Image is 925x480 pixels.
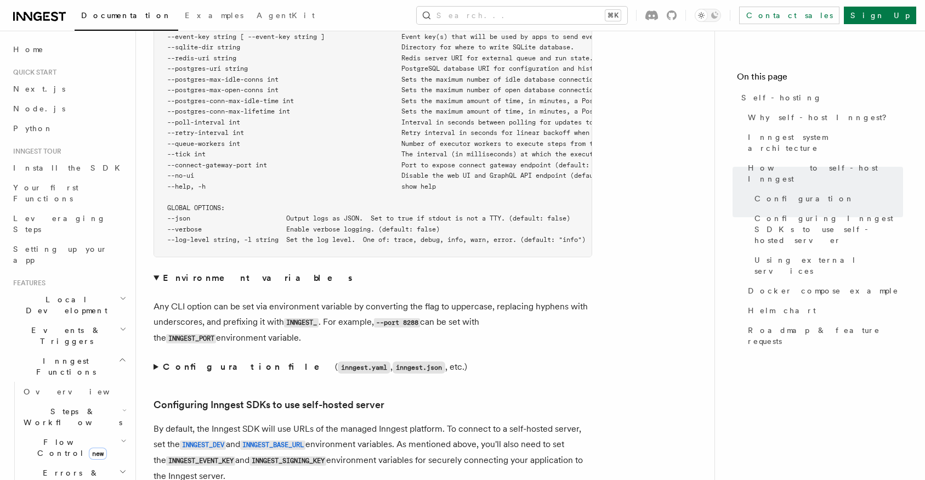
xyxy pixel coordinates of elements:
summary: Environment variables [154,270,592,286]
a: Examples [178,3,250,30]
span: --help, -h show help [167,183,436,190]
button: Flow Controlnew [19,432,129,463]
strong: Environment variables [163,273,354,283]
span: Local Development [9,294,120,316]
a: Roadmap & feature requests [744,320,903,351]
span: Python [13,124,53,133]
a: Next.js [9,79,129,99]
code: --port 8288 [374,318,420,327]
span: --postgres-max-idle-conns int Sets the maximum number of idle database connections in the Postgre... [167,76,789,83]
span: Overview [24,387,137,396]
span: Self-hosting [741,92,822,103]
span: --sqlite-dir string Directory for where to write SQLite database. [167,43,574,51]
span: Configuring Inngest SDKs to use self-hosted server [754,213,903,246]
summary: Configuration file(inngest.yaml,inngest.json, etc.) [154,359,592,375]
span: --connect-gateway-port int Port to expose connect gateway endpoint (default: 8289) [167,161,612,169]
span: new [89,448,107,460]
code: INNGEST_PORT [166,334,216,343]
span: Inngest Functions [9,355,118,377]
span: --tick int The interval (in milliseconds) at which the executor polls the queue (default: 150) [167,150,720,158]
span: AgentKit [257,11,315,20]
a: Node.js [9,99,129,118]
a: Configuring Inngest SDKs to use self-hosted server [750,208,903,250]
span: --json Output logs as JSON. Set to true if stdout is not a TTY. (default: false) [167,214,570,222]
span: Node.js [13,104,65,113]
span: Inngest system architecture [748,132,903,154]
strong: Configuration file [163,362,335,372]
kbd: ⌘K [605,10,621,21]
span: Helm chart [748,305,816,316]
code: inngest.json [393,362,445,374]
span: Home [13,44,44,55]
span: Using external services [754,255,903,276]
span: GLOBAL OPTIONS: [167,204,225,212]
button: Inngest Functions [9,351,129,382]
a: Using external services [750,250,903,281]
a: INNGEST_DEV [180,439,226,449]
a: Self-hosting [737,88,903,108]
span: Next.js [13,84,65,93]
a: Why self-host Inngest? [744,108,903,127]
a: Sign Up [844,7,916,24]
span: Features [9,279,46,287]
button: Events & Triggers [9,320,129,351]
code: INNGEST_EVENT_KEY [166,456,235,466]
span: --postgres-uri string PostgreSQL database URI for configuration and history persistence. Defaults... [167,65,766,72]
span: Setting up your app [13,245,107,264]
span: Leveraging Steps [13,214,106,234]
code: INNGEST_SIGNING_KEY [249,456,326,466]
span: Examples [185,11,243,20]
a: Configuring Inngest SDKs to use self-hosted server [154,397,384,413]
span: --retry-interval int Retry interval in seconds for linear backoff when retrying functions - must ... [167,129,793,137]
span: --verbose Enable verbose logging. (default: false) [167,225,440,233]
p: Any CLI option can be set via environment variable by converting the flag to uppercase, replacing... [154,299,592,346]
span: Flow Control [19,437,121,459]
span: Documentation [81,11,172,20]
a: Home [9,39,129,59]
span: Quick start [9,68,56,77]
span: --queue-workers int Number of executor workers to execute steps from the queue (default: 100) [167,140,682,148]
span: --postgres-max-open-conns int Sets the maximum number of open database connections allowed in the... [167,86,824,94]
a: AgentKit [250,3,321,30]
a: How to self-host Inngest [744,158,903,189]
a: Your first Functions [9,178,129,208]
span: Steps & Workflows [19,406,122,428]
a: Setting up your app [9,239,129,270]
a: Docker compose example [744,281,903,301]
span: --poll-interval int Interval in seconds between polling for updates to apps (default: 0) [167,118,662,126]
button: Steps & Workflows [19,402,129,432]
span: Roadmap & feature requests [748,325,903,347]
span: Events & Triggers [9,325,120,347]
span: Inngest tour [9,147,61,156]
button: Search...⌘K [417,7,627,24]
a: Contact sales [739,7,839,24]
span: How to self-host Inngest [748,162,903,184]
a: Leveraging Steps [9,208,129,239]
a: Helm chart [744,301,903,320]
a: Overview [19,382,129,402]
code: INNGEST_DEV [180,441,226,450]
a: INNGEST_BASE_URL [240,439,305,449]
span: --no-ui Disable the web UI and GraphQL API endpoint (default: false) [167,172,632,179]
span: --redis-uri string Redis server URI for external queue and run state. Defaults to self-contained,... [167,54,912,62]
a: Install the SDK [9,158,129,178]
a: Inngest system architecture [744,127,903,158]
code: INNGEST_BASE_URL [240,441,305,450]
span: Install the SDK [13,163,127,172]
button: Local Development [9,290,129,320]
button: Toggle dark mode [695,9,721,22]
span: Your first Functions [13,183,78,203]
a: Documentation [75,3,178,31]
h4: On this page [737,70,903,88]
a: Python [9,118,129,138]
code: INNGEST_ [284,318,319,327]
a: Configuration [750,189,903,208]
span: --postgres-conn-max-lifetime int Sets the maximum amount of time, in minutes, a PostgreSQL connec... [167,108,774,115]
span: --event-key string [ --event-key string ] Event key(s) that will be used by apps to send events t... [167,33,662,41]
span: --postgres-conn-max-idle-time int Sets the maximum amount of time, in minutes, a PostgreSQL conne... [167,97,762,105]
code: inngest.yaml [338,362,390,374]
span: Docker compose example [748,285,899,296]
span: Why self-host Inngest? [748,112,894,123]
span: Configuration [754,193,854,204]
span: --log-level string, -l string Set the log level. One of: trace, debug, info, warn, error. (defaul... [167,236,586,244]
